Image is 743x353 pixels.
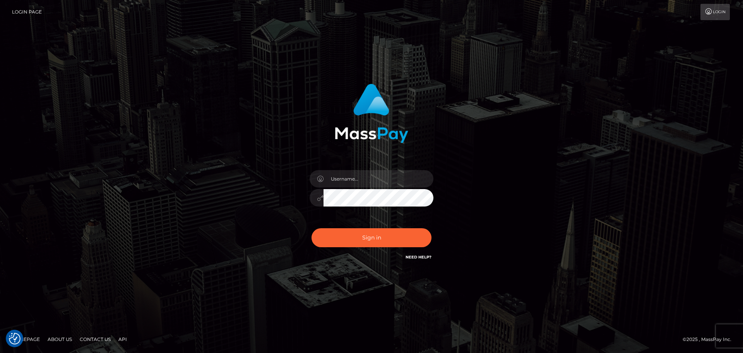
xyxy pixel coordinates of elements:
[115,333,130,345] a: API
[312,228,431,247] button: Sign in
[9,333,21,344] img: Revisit consent button
[12,4,42,20] a: Login Page
[9,333,21,344] button: Consent Preferences
[77,333,114,345] a: Contact Us
[9,333,43,345] a: Homepage
[335,84,408,143] img: MassPay Login
[406,255,431,260] a: Need Help?
[683,335,737,344] div: © 2025 , MassPay Inc.
[324,170,433,188] input: Username...
[45,333,75,345] a: About Us
[700,4,730,20] a: Login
